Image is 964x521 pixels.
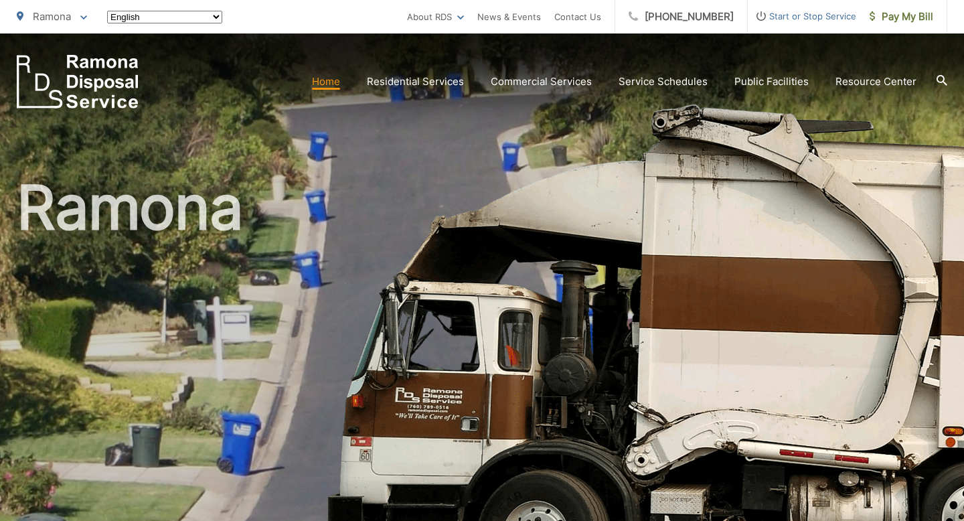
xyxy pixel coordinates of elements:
span: Ramona [33,10,71,23]
a: Resource Center [835,74,916,90]
a: Residential Services [367,74,464,90]
a: Home [312,74,340,90]
a: Commercial Services [491,74,592,90]
span: Pay My Bill [870,9,933,25]
a: News & Events [477,9,541,25]
a: Public Facilities [734,74,809,90]
a: EDCD logo. Return to the homepage. [17,55,139,108]
a: Contact Us [554,9,601,25]
a: Service Schedules [619,74,708,90]
select: Select a language [107,11,222,23]
a: About RDS [407,9,464,25]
